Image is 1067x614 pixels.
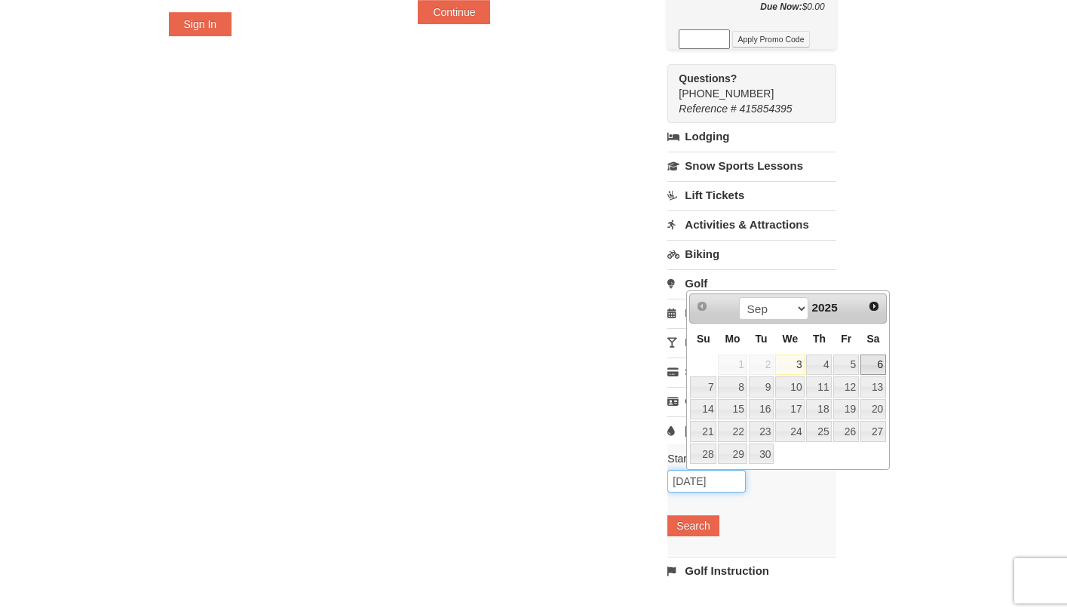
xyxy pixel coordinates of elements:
button: Apply Promo Code [732,31,809,48]
span: Tuesday [756,333,768,345]
button: Sign In [169,12,232,36]
a: 23 [749,421,774,442]
a: Golf Membership [667,387,836,415]
a: 10 [775,376,805,398]
span: 1 [718,355,747,376]
a: Lodging [667,123,836,150]
strong: Due Now: [760,2,802,12]
span: Wednesday [783,333,799,345]
a: 19 [833,399,859,420]
a: 25 [806,421,832,442]
a: Activities & Attractions [667,210,836,238]
a: [GEOGRAPHIC_DATA] [667,416,836,444]
a: 8 [718,376,747,398]
button: Search [667,515,719,536]
a: 6 [860,355,886,376]
a: 22 [718,421,747,442]
a: Next [863,296,885,317]
a: 9 [749,376,774,398]
a: 28 [690,444,716,465]
a: 5 [833,355,859,376]
span: 2 [749,355,774,376]
a: 7 [690,376,716,398]
a: 20 [860,399,886,420]
a: Prev [691,296,713,317]
a: Golf [667,269,836,297]
a: 21 [690,421,716,442]
a: 11 [806,376,832,398]
a: 3 [775,355,805,376]
a: 29 [718,444,747,465]
a: 4 [806,355,832,376]
span: Prev [696,300,708,312]
a: Events [667,299,836,327]
a: 12 [833,376,859,398]
a: 16 [749,399,774,420]
a: Lift Tickets [667,181,836,209]
a: 24 [775,421,805,442]
a: Golf Instruction [667,557,836,585]
label: Starting [667,451,824,466]
a: 30 [749,444,774,465]
a: 13 [860,376,886,398]
span: Sunday [697,333,710,345]
a: 14 [690,399,716,420]
a: Dining Events [667,328,836,356]
span: Next [868,300,880,312]
a: Season Passes [667,358,836,385]
a: Snow Sports Lessons [667,152,836,180]
span: Monday [725,333,740,345]
span: Saturday [867,333,880,345]
a: 15 [718,399,747,420]
span: Friday [841,333,851,345]
strong: Questions? [679,72,737,84]
span: [PHONE_NUMBER] [679,71,808,100]
span: Reference # [679,103,736,115]
a: 17 [775,399,805,420]
a: Biking [667,240,836,268]
a: 26 [833,421,859,442]
a: 27 [860,421,886,442]
span: 415854395 [740,103,793,115]
span: 2025 [811,301,837,314]
a: 18 [806,399,832,420]
span: Thursday [813,333,826,345]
